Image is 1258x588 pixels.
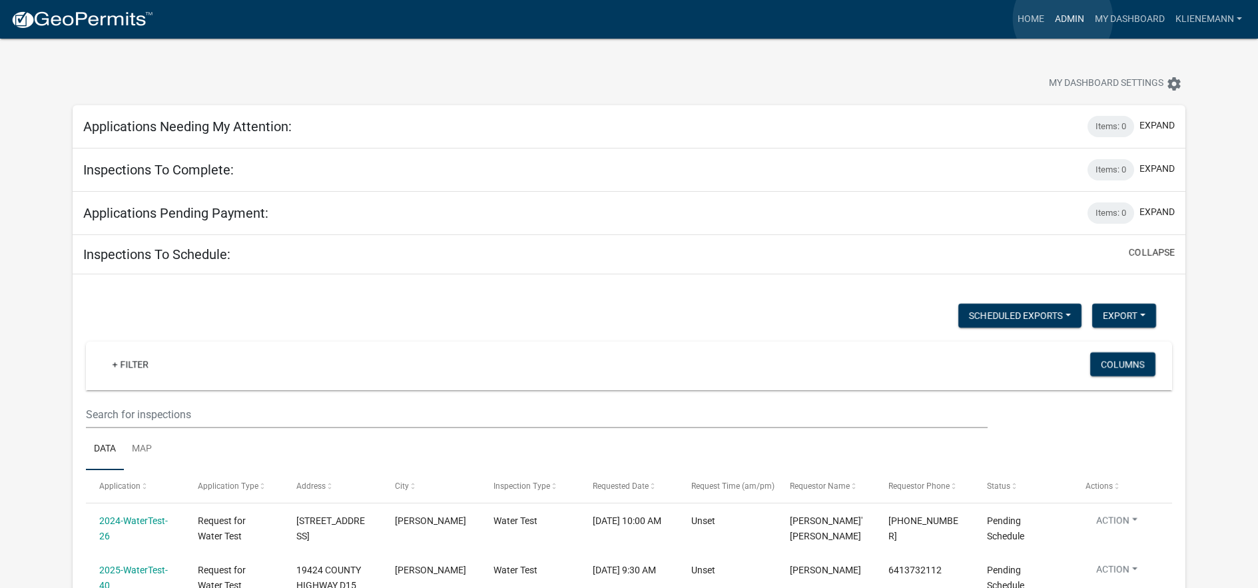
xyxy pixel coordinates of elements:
[1170,7,1247,32] a: klienemann
[1049,76,1163,92] span: My Dashboard Settings
[987,515,1024,541] span: Pending Schedule
[284,470,382,502] datatable-header-cell: Address
[876,470,974,502] datatable-header-cell: Requestor Phone
[1129,246,1175,260] button: collapse
[1088,202,1134,224] div: Items: 0
[493,515,537,526] span: Water Test
[593,565,656,575] span: 09/09/2025, 9:30 AM
[86,401,987,428] input: Search for inspections
[1086,481,1113,491] span: Actions
[124,428,160,471] a: Map
[1086,513,1148,533] button: Action
[958,304,1082,328] button: Scheduled Exports
[777,470,876,502] datatable-header-cell: Requestor Name
[1073,470,1171,502] datatable-header-cell: Actions
[691,515,715,526] span: Unset
[86,470,184,502] datatable-header-cell: Application
[1090,7,1170,32] a: My Dashboard
[296,515,365,541] span: 25645 T AVE
[1086,563,1148,582] button: Action
[790,515,862,541] span: Peggy Rash'Daniels
[1090,352,1155,376] button: Columns
[198,515,246,541] span: Request for Water Test
[296,481,326,491] span: Address
[395,515,466,526] span: HARDIN
[99,515,168,541] a: 2024-WaterTest-26
[1166,76,1182,92] i: settings
[579,470,678,502] datatable-header-cell: Requested Date
[481,470,579,502] datatable-header-cell: Inspection Type
[99,481,141,491] span: Application
[593,515,661,526] span: 10/28/2024, 10:00 AM
[185,470,284,502] datatable-header-cell: Application Type
[395,565,466,575] span: HARDIN
[1038,71,1193,97] button: My Dashboard Settingssettings
[974,470,1073,502] datatable-header-cell: Status
[198,481,258,491] span: Application Type
[1139,162,1175,176] button: expand
[691,565,715,575] span: Unset
[83,205,268,221] h5: Applications Pending Payment:
[678,470,777,502] datatable-header-cell: Request Time (am/pm)
[83,162,234,178] h5: Inspections To Complete:
[83,119,292,135] h5: Applications Needing My Attention:
[493,481,550,491] span: Inspection Type
[382,470,481,502] datatable-header-cell: City
[102,352,159,376] a: + Filter
[790,565,861,575] span: Jon Linn
[987,481,1010,491] span: Status
[86,428,124,471] a: Data
[83,246,230,262] h5: Inspections To Schedule:
[1088,159,1134,180] div: Items: 0
[1088,116,1134,137] div: Items: 0
[1050,7,1090,32] a: Admin
[1139,205,1175,219] button: expand
[1012,7,1050,32] a: Home
[888,565,942,575] span: 6413732112
[395,481,409,491] span: City
[888,481,950,491] span: Requestor Phone
[790,481,850,491] span: Requestor Name
[493,565,537,575] span: Water Test
[1139,119,1175,133] button: expand
[1092,304,1156,328] button: Export
[593,481,649,491] span: Requested Date
[691,481,775,491] span: Request Time (am/pm)
[888,515,958,541] span: 641-485-7775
